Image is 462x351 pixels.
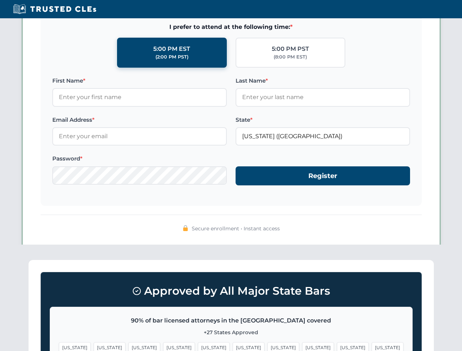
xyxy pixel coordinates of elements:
[236,127,410,146] input: California (CA)
[52,127,227,146] input: Enter your email
[52,76,227,85] label: First Name
[183,225,188,231] img: 🔒
[59,316,403,325] p: 90% of bar licensed attorneys in the [GEOGRAPHIC_DATA] covered
[52,88,227,106] input: Enter your first name
[236,166,410,186] button: Register
[236,88,410,106] input: Enter your last name
[52,154,227,163] label: Password
[155,53,188,61] div: (2:00 PM PST)
[11,4,98,15] img: Trusted CLEs
[59,328,403,336] p: +27 States Approved
[52,22,410,32] span: I prefer to attend at the following time:
[236,116,410,124] label: State
[192,224,280,233] span: Secure enrollment • Instant access
[153,44,190,54] div: 5:00 PM EST
[274,53,307,61] div: (8:00 PM EST)
[52,116,227,124] label: Email Address
[50,281,413,301] h3: Approved by All Major State Bars
[236,76,410,85] label: Last Name
[272,44,309,54] div: 5:00 PM PST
